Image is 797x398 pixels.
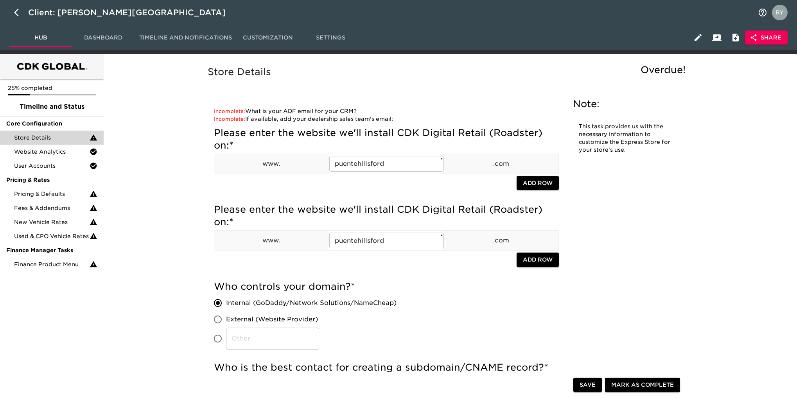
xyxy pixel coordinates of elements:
span: Pricing & Defaults [14,190,90,198]
span: External (Website Provider) [226,315,318,324]
p: This task provides us with the necessary information to customize the Express Store for your stor... [579,123,673,154]
span: Settings [304,33,357,43]
button: Internal Notes and Comments [726,28,745,47]
span: Customization [241,33,294,43]
button: Edit Hub [689,28,707,47]
span: Mark as Complete [611,380,674,390]
span: Timeline and Status [6,102,97,111]
span: User Accounts [14,162,90,170]
h5: Who is the best contact for creating a subdomain/CNAME record? [214,361,559,374]
p: www. [214,236,329,245]
button: Save [573,378,602,392]
button: Client View [707,28,726,47]
span: Save [580,380,596,390]
button: Mark as Complete [605,378,680,392]
span: Incomplete: [214,108,245,114]
div: Client: [PERSON_NAME][GEOGRAPHIC_DATA] [28,6,237,19]
span: Overdue! [641,64,686,75]
span: Used & CPO Vehicle Rates [14,232,90,240]
span: New Vehicle Rates [14,218,90,226]
span: Finance Manager Tasks [6,246,97,254]
a: If available, add your dealership sales team's email: [214,116,393,122]
p: www. [214,159,329,169]
span: Add Row [523,178,553,188]
h5: Please enter the website we'll install CDK Digital Retail (Roadster) on: [214,127,559,152]
p: 25% completed [8,84,96,92]
span: Dashboard [77,33,130,43]
button: notifications [753,3,772,22]
span: Timeline and Notifications [139,33,232,43]
span: Pricing & Rates [6,176,97,184]
span: Store Details [14,134,90,142]
p: .com [444,159,558,169]
h5: Please enter the website we'll install CDK Digital Retail (Roadster) on: [214,203,559,228]
span: Website Analytics [14,148,90,156]
span: Finance Product Menu [14,260,90,268]
p: .com [444,236,558,245]
span: Add Row [523,255,553,265]
img: Profile [772,5,788,20]
h5: Who controls your domain? [214,280,559,293]
input: Other [226,328,319,350]
span: Fees & Addendums [14,204,90,212]
span: Hub [14,33,67,43]
span: Core Configuration [6,120,97,127]
h5: Note: [573,98,679,110]
span: Internal (GoDaddy/Network Solutions/NameCheap) [226,298,397,308]
span: Share [751,33,781,43]
span: Incomplete: [214,116,245,122]
h5: Store Details [208,66,689,78]
a: What is your ADF email for your CRM? [214,108,357,114]
button: Share [745,30,788,45]
button: Add Row [517,253,559,267]
button: Add Row [517,176,559,190]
